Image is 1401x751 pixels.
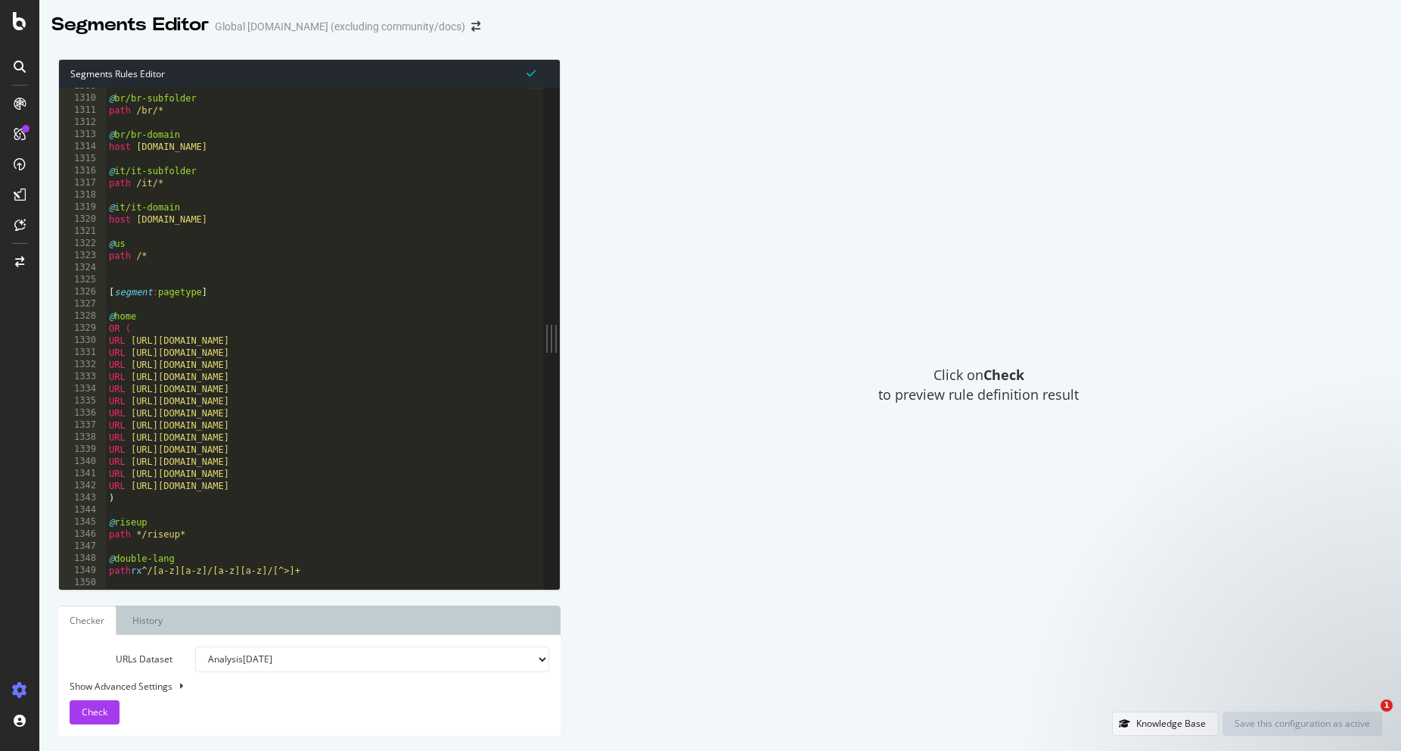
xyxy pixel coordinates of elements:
[59,456,106,468] div: 1340
[471,21,480,32] div: arrow-right-arrow-left
[983,366,1024,384] strong: Check
[82,706,107,718] span: Check
[59,359,106,371] div: 1332
[59,104,106,117] div: 1311
[59,589,106,601] div: 1351
[59,165,106,177] div: 1316
[59,201,106,213] div: 1319
[58,606,116,635] a: Checker
[59,528,106,541] div: 1346
[59,395,106,407] div: 1335
[58,647,184,672] label: URLs Dataset
[878,366,1079,404] span: Click on to preview rule definition result
[59,117,106,129] div: 1312
[59,504,106,516] div: 1344
[59,262,106,274] div: 1324
[1112,712,1219,736] button: Knowledge Base
[59,516,106,528] div: 1345
[59,141,106,153] div: 1314
[59,177,106,189] div: 1317
[527,66,536,80] span: Syntax is valid
[59,419,106,432] div: 1337
[1381,700,1393,712] span: 1
[59,323,106,335] div: 1329
[59,468,106,480] div: 1341
[120,606,175,635] a: History
[1235,717,1370,730] div: Save this configuration as active
[59,444,106,456] div: 1339
[59,553,106,565] div: 1348
[59,310,106,323] div: 1328
[59,238,106,250] div: 1322
[1222,712,1382,736] button: Save this configuration as active
[59,129,106,141] div: 1313
[58,680,538,693] div: Show Advanced Settings
[59,565,106,577] div: 1349
[59,60,560,88] div: Segments Rules Editor
[59,492,106,504] div: 1343
[59,274,106,286] div: 1325
[59,407,106,419] div: 1336
[51,12,209,38] div: Segments Editor
[59,213,106,226] div: 1320
[59,250,106,262] div: 1323
[59,298,106,310] div: 1327
[59,335,106,347] div: 1330
[59,541,106,553] div: 1347
[59,226,106,238] div: 1321
[59,92,106,104] div: 1310
[59,189,106,201] div: 1318
[215,19,465,34] div: Global [DOMAIN_NAME] (excluding community/docs)
[59,347,106,359] div: 1331
[1112,717,1219,730] a: Knowledge Base
[59,153,106,165] div: 1315
[59,286,106,298] div: 1326
[70,700,120,725] button: Check
[59,371,106,383] div: 1333
[59,383,106,395] div: 1334
[59,577,106,589] div: 1350
[59,432,106,444] div: 1338
[1350,700,1386,736] iframe: Intercom live chat
[59,480,106,492] div: 1342
[1136,717,1206,730] div: Knowledge Base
